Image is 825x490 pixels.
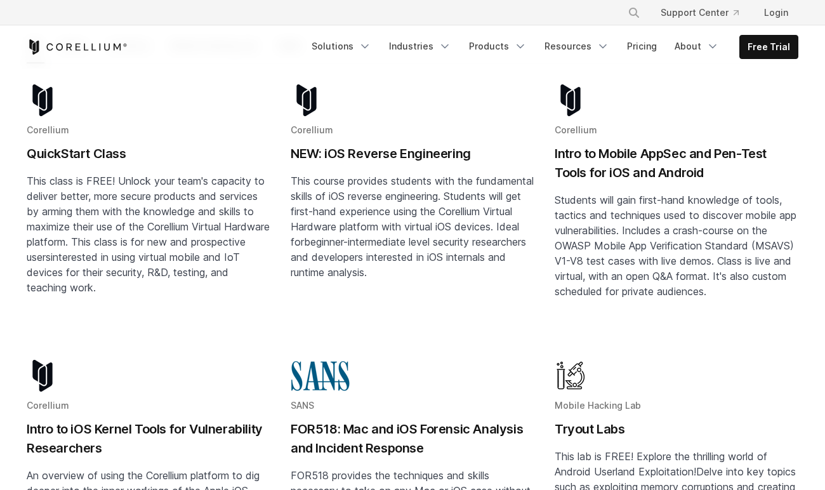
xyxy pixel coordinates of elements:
h2: NEW: iOS Reverse Engineering [291,144,534,163]
h2: Intro to iOS Kernel Tools for Vulnerability Researchers [27,420,270,458]
a: Industries [381,35,459,58]
span: interested in using virtual mobile and IoT devices for their security, R&D, testing, and teaching... [27,251,240,294]
span: Corellium [27,400,69,411]
div: Navigation Menu [612,1,798,24]
img: corellium-logo-icon-dark [27,84,58,116]
a: Solutions [304,35,379,58]
a: Login [754,1,798,24]
div: Navigation Menu [304,35,798,59]
h2: FOR518: Mac and iOS Forensic Analysis and Incident Response [291,420,534,458]
span: beginner-intermediate level security researchers and developers interested in iOS internals and r... [291,235,526,279]
a: Support Center [650,1,749,24]
a: Pricing [619,35,664,58]
a: About [667,35,727,58]
a: Blog post summary: Intro to Mobile AppSec and Pen-Test Tools for iOS and Android [555,84,798,340]
a: Blog post summary: QuickStart Class [27,84,270,340]
h2: QuickStart Class [27,144,270,163]
span: Corellium [291,124,333,135]
img: corellium-logo-icon-dark [27,360,58,392]
h2: Tryout Labs [555,420,798,439]
img: Mobile Hacking Lab - Graphic Only [555,360,586,392]
span: Students will gain first-hand knowledge of tools, tactics and techniques used to discover mobile ... [555,194,796,298]
button: Search [623,1,645,24]
p: This course provides students with the fundamental skills of iOS reverse engineering. Students wi... [291,173,534,280]
img: corellium-logo-icon-dark [291,84,322,116]
a: Resources [537,35,617,58]
img: corellium-logo-icon-dark [555,84,586,116]
a: Corellium Home [27,39,128,55]
img: sans-logo-cropped [291,360,350,392]
h2: Intro to Mobile AppSec and Pen-Test Tools for iOS and Android [555,144,798,182]
span: SANS [291,400,314,411]
span: Mobile Hacking Lab [555,400,641,411]
a: Free Trial [740,36,798,58]
span: Corellium [555,124,597,135]
a: Blog post summary: NEW: iOS Reverse Engineering [291,84,534,340]
span: Corellium [27,124,69,135]
a: Products [461,35,534,58]
span: This class is FREE! Unlock your team's capacity to deliver better, more secure products and servi... [27,175,270,263]
span: This lab is FREE! Explore the thrilling world of Android Userland Exploitation! [555,450,767,478]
